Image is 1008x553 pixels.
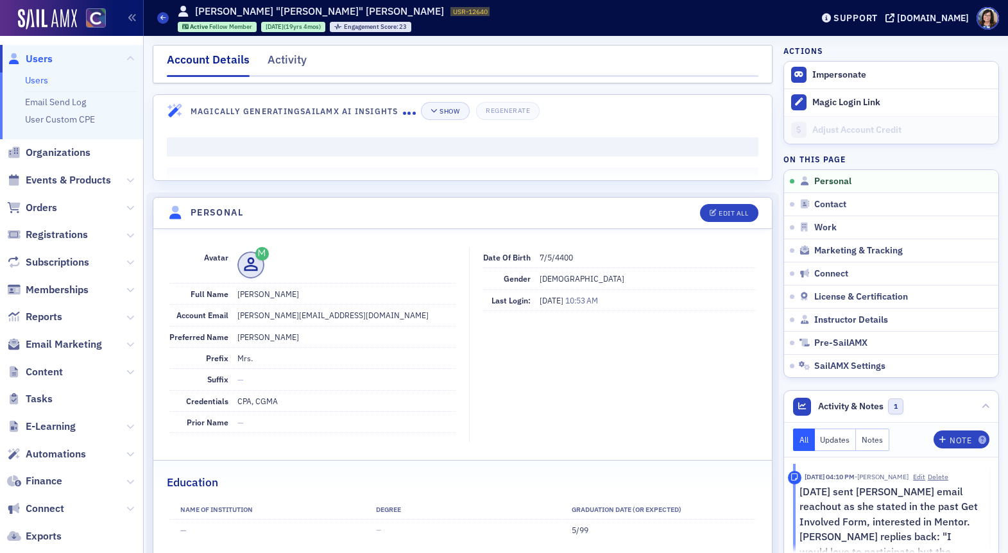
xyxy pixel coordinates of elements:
span: Last Login: [491,295,531,305]
div: (19yrs 4mos) [266,22,321,31]
a: Memberships [7,283,89,297]
span: License & Certification [814,291,908,303]
a: Connect [7,502,64,516]
button: Updates [815,429,857,451]
span: Preferred Name [169,332,228,342]
span: Marketing & Tracking [814,245,903,257]
button: Notes [856,429,889,451]
h4: Magically Generating SailAMX AI Insights [191,105,403,117]
a: Email Marketing [7,337,102,352]
div: Adjust Account Credit [812,124,992,136]
button: Edit All [700,204,758,222]
span: 5/99 [572,525,588,535]
span: Gender [504,273,531,284]
div: Note [950,437,971,444]
img: SailAMX [86,8,106,28]
span: Avatar [204,252,228,262]
span: — [237,417,244,427]
button: Magic Login Link [784,89,998,116]
dd: Mrs. [237,348,456,368]
span: Active [190,22,209,31]
span: [DATE] [540,295,565,305]
span: Organizations [26,146,90,160]
a: Active Fellow Member [182,22,253,31]
h1: [PERSON_NAME] "[PERSON_NAME]" [PERSON_NAME] [195,4,444,19]
button: Edit [913,472,925,482]
span: Profile [977,7,999,30]
div: [DOMAIN_NAME] [897,12,969,24]
button: Note [934,430,989,448]
span: [DATE] [266,22,284,31]
time: 10/4/2025 04:10 PM [805,472,855,481]
span: Pre-SailAMX [814,337,867,349]
dd: [PERSON_NAME] [237,327,456,347]
span: Registrations [26,228,88,242]
a: Email Send Log [25,96,86,108]
span: Subscriptions [26,255,89,269]
div: Account Details [167,51,250,77]
span: Stacy Svendsen [855,472,909,481]
a: Exports [7,529,62,543]
a: Organizations [7,146,90,160]
span: Reports [26,310,62,324]
span: Contact [814,199,846,210]
dd: [DEMOGRAPHIC_DATA] [540,268,756,289]
span: Suffix [207,374,228,384]
span: 1 [888,398,904,414]
a: Content [7,365,63,379]
div: 23 [344,24,407,31]
dd: [PERSON_NAME] [237,284,456,304]
th: Degree [364,500,560,520]
a: Tasks [7,392,53,406]
div: Edit All [719,210,748,217]
a: Events & Products [7,173,111,187]
span: Prefix [206,353,228,363]
div: Support [833,12,878,24]
div: Show [440,108,459,115]
span: Instructor Details [814,314,888,326]
span: Events & Products [26,173,111,187]
h4: On this page [783,153,999,165]
button: Delete [928,472,948,482]
a: Users [25,74,48,86]
span: Activity & Notes [818,400,884,413]
a: E-Learning [7,420,76,434]
a: Reports [7,310,62,324]
span: Connect [26,502,64,516]
dd: CPA, CGMA [237,391,456,411]
a: Finance [7,474,62,488]
span: — [180,525,187,535]
span: USR-12640 [453,7,488,16]
span: Full Name [191,289,228,299]
button: All [793,429,815,451]
span: Fellow Member [209,22,252,31]
span: 7/5/4400 [540,252,573,262]
span: Work [814,222,837,234]
span: Tasks [26,392,53,406]
span: Connect [814,268,848,280]
img: SailAMX [18,9,77,30]
th: Name of Institution [169,500,365,520]
span: E-Learning [26,420,76,434]
span: Prior Name [187,417,228,427]
span: Date of Birth [483,252,531,262]
div: Magic Login Link [812,97,992,108]
div: Note [788,471,801,484]
span: SailAMX Settings [814,361,885,372]
span: Orders [26,201,57,215]
a: Registrations [7,228,88,242]
button: Regenerate [476,102,540,120]
span: Account Email [176,310,228,320]
a: Users [7,52,53,66]
span: — [237,374,244,384]
span: Content [26,365,63,379]
div: 2006-05-31 00:00:00 [261,22,325,32]
span: Users [26,52,53,66]
span: Personal [814,176,851,187]
span: Email Marketing [26,337,102,352]
button: Show [421,102,469,120]
a: Adjust Account Credit [784,116,998,144]
dd: [PERSON_NAME][EMAIL_ADDRESS][DOMAIN_NAME] [237,305,456,325]
span: Finance [26,474,62,488]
